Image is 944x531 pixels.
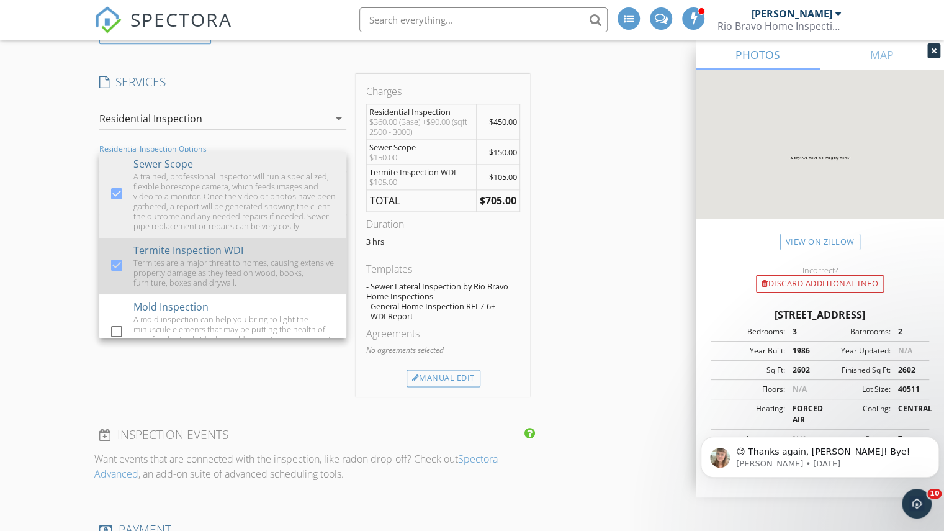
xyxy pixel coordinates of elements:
[711,307,929,322] div: [STREET_ADDRESS]
[714,326,784,337] div: Bedrooms:
[927,489,942,499] span: 10
[130,6,232,32] span: SPECTORA
[784,326,820,337] div: 3
[714,345,784,356] div: Year Built:
[696,70,944,248] img: streetview
[369,152,474,162] div: $150.00
[99,74,346,90] h4: SERVICES
[366,237,520,247] p: 3 hrs
[366,326,520,341] div: Agreements
[792,384,806,394] span: N/A
[133,314,337,364] div: A mold inspection can help you bring to light the minuscule elements that may be putting the heal...
[489,116,517,127] span: $450.00
[366,281,520,301] div: - Sewer Lateral Inspection by Rio Bravo Home Inspections
[369,107,474,117] div: Residential Inspection
[820,384,890,395] div: Lot Size:
[890,365,925,376] div: 2602
[820,40,944,70] a: MAP
[717,20,842,32] div: Rio Bravo Home Inspections
[133,157,193,171] div: Sewer Scope
[489,147,517,158] span: $150.00
[366,301,520,311] div: - General Home Inspection REI 7-6+
[820,345,890,356] div: Year Updated:
[366,84,520,99] div: Charges
[714,403,784,425] div: Heating:
[94,452,535,481] p: Want events that are connected with the inspection, like radon drop-off? Check out , an add-on su...
[366,261,520,276] div: Templates
[359,7,608,32] input: Search everything...
[897,345,912,356] span: N/A
[696,265,944,275] div: Incorrect?
[407,370,480,387] div: Manual Edit
[890,326,925,337] div: 2
[133,299,209,314] div: Mold Inspection
[99,113,202,124] div: Residential Inspection
[714,384,784,395] div: Floors:
[820,326,890,337] div: Bathrooms:
[369,117,474,137] div: $360.00 (Base) +$90.00 (sqft 2500 - 3000)
[714,365,784,376] div: Sq Ft:
[367,190,477,212] td: TOTAL
[820,403,890,425] div: Cooling:
[480,194,516,207] strong: $705.00
[890,403,925,425] div: CENTRAL
[133,258,337,288] div: Termites are a major threat to homes, causing extensive property damage as they feed on wood, boo...
[780,234,860,250] a: View on Zillow
[756,275,884,293] div: Discard Additional info
[99,427,530,443] h4: INSPECTION EVENTS
[820,365,890,376] div: Finished Sq Ft:
[366,311,520,321] div: - WDI Report
[369,167,474,177] div: Termite Inspection WDI
[784,403,820,425] div: FORCED AIR
[133,171,337,231] div: A trained, professional inspector will run a specialized, flexible borescope camera, which feeds ...
[366,345,520,356] p: No agreements selected
[369,177,474,187] div: $105.00
[94,452,498,481] a: Spectora Advanced
[696,40,820,70] a: PHOTOS
[696,411,944,497] iframe: Intercom notifications message
[752,7,832,20] div: [PERSON_NAME]
[784,365,820,376] div: 2602
[94,17,232,43] a: SPECTORA
[331,111,346,126] i: arrow_drop_down
[133,243,243,258] div: Termite Inspection WDI
[890,384,925,395] div: 40511
[369,142,474,152] div: Sewer Scope
[902,489,932,519] iframe: Intercom live chat
[784,345,820,356] div: 1986
[489,171,517,183] span: $105.00
[366,217,520,232] div: Duration
[94,6,122,34] img: The Best Home Inspection Software - Spectora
